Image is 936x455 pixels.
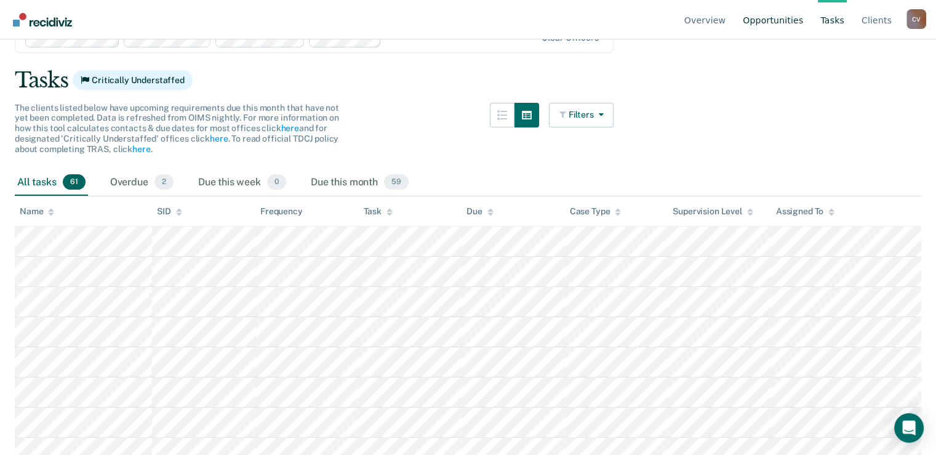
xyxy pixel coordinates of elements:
div: Overdue2 [108,169,176,196]
span: 2 [154,174,174,190]
span: 61 [63,174,86,190]
div: Assigned To [776,206,834,217]
span: Critically Understaffed [73,70,193,90]
span: 0 [267,174,286,190]
button: Profile dropdown button [906,9,926,29]
img: Recidiviz [13,13,72,26]
div: Case Type [570,206,622,217]
div: Supervision Level [673,206,753,217]
div: Due [466,206,494,217]
div: Due this week0 [196,169,289,196]
div: All tasks61 [15,169,88,196]
div: Name [20,206,54,217]
div: Due this month59 [308,169,411,196]
span: The clients listed below have upcoming requirements due this month that have not yet been complet... [15,103,339,154]
span: 59 [384,174,409,190]
div: SID [157,206,182,217]
div: Frequency [260,206,303,217]
a: here [132,144,150,154]
div: C V [906,9,926,29]
div: Open Intercom Messenger [894,413,924,443]
div: Task [363,206,392,217]
button: Filters [549,103,614,127]
a: here [281,123,298,133]
a: here [210,134,228,143]
div: Tasks [15,68,921,93]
